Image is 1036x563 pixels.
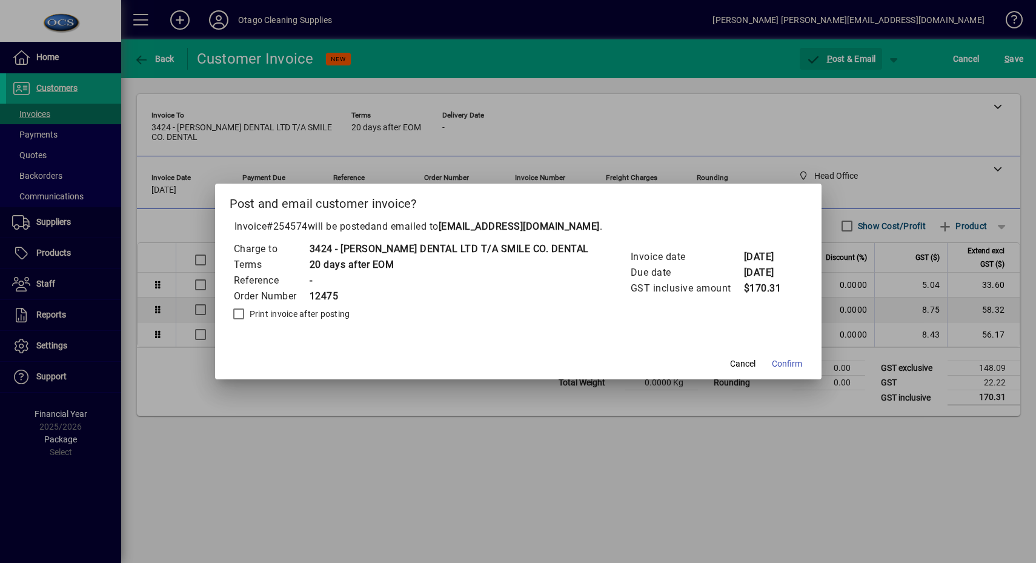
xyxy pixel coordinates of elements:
[233,257,309,273] td: Terms
[247,308,350,320] label: Print invoice after posting
[730,358,755,370] span: Cancel
[309,288,589,304] td: 12475
[267,221,308,232] span: #254574
[371,221,600,232] span: and emailed to
[309,273,589,288] td: -
[215,184,822,219] h2: Post and email customer invoice?
[767,353,807,375] button: Confirm
[630,265,743,281] td: Due date
[309,241,589,257] td: 3424 - [PERSON_NAME] DENTAL LTD T/A SMILE CO. DENTAL
[630,281,743,296] td: GST inclusive amount
[233,288,309,304] td: Order Number
[230,219,807,234] p: Invoice will be posted .
[743,281,792,296] td: $170.31
[309,257,589,273] td: 20 days after EOM
[233,241,309,257] td: Charge to
[439,221,600,232] b: [EMAIL_ADDRESS][DOMAIN_NAME]
[630,249,743,265] td: Invoice date
[743,249,792,265] td: [DATE]
[723,353,762,375] button: Cancel
[772,358,802,370] span: Confirm
[743,265,792,281] td: [DATE]
[233,273,309,288] td: Reference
